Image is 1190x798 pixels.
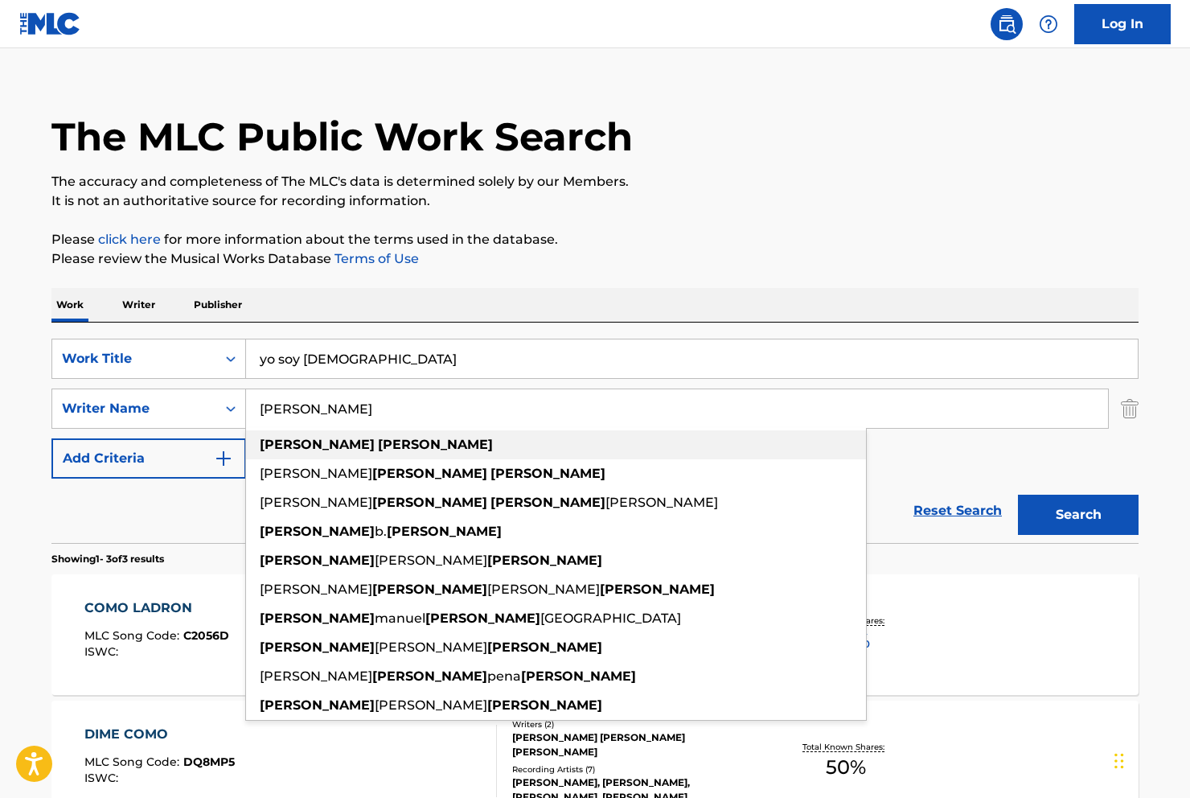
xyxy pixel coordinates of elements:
[1032,8,1065,40] div: Help
[512,730,755,759] div: [PERSON_NAME] [PERSON_NAME] [PERSON_NAME]
[1121,389,1139,429] img: Delete Criterion
[802,741,888,753] p: Total Known Shares:
[183,755,235,769] span: DQ8MP5
[372,466,487,481] strong: [PERSON_NAME]
[62,399,207,418] div: Writer Name
[84,598,229,618] div: COMO LADRON
[375,611,425,626] span: manuel
[260,611,375,626] strong: [PERSON_NAME]
[487,553,602,568] strong: [PERSON_NAME]
[260,640,375,655] strong: [PERSON_NAME]
[84,628,183,643] span: MLC Song Code :
[1114,737,1124,785] div: Drag
[372,668,487,684] strong: [PERSON_NAME]
[372,582,487,597] strong: [PERSON_NAME]
[183,628,229,643] span: C2056D
[260,553,375,568] strong: [PERSON_NAME]
[51,574,1139,695] a: COMO LADRONMLC Song Code:C2056DISWC:Writers (1)[PERSON_NAME]Recording Artists (11)MAMBO, MAMBO, M...
[51,172,1139,191] p: The accuracy and completeness of The MLC's data is determined solely by our Members.
[1018,495,1139,535] button: Search
[375,553,487,568] span: [PERSON_NAME]
[260,524,375,539] strong: [PERSON_NAME]
[260,495,372,510] span: [PERSON_NAME]
[425,611,540,626] strong: [PERSON_NAME]
[372,495,487,510] strong: [PERSON_NAME]
[375,524,387,539] span: b.
[51,113,633,161] h1: The MLC Public Work Search
[51,552,164,566] p: Showing 1 - 3 of 3 results
[260,582,372,597] span: [PERSON_NAME]
[387,524,502,539] strong: [PERSON_NAME]
[540,611,681,626] span: [GEOGRAPHIC_DATA]
[189,288,247,322] p: Publisher
[117,288,160,322] p: Writer
[600,582,715,597] strong: [PERSON_NAME]
[521,668,636,684] strong: [PERSON_NAME]
[84,644,122,659] span: ISWC :
[512,718,755,730] div: Writers ( 2 )
[490,466,605,481] strong: [PERSON_NAME]
[260,466,372,481] span: [PERSON_NAME]
[1110,721,1190,798] iframe: Chat Widget
[375,640,487,655] span: [PERSON_NAME]
[905,493,1010,529] a: Reset Search
[51,339,1139,543] form: Search Form
[260,668,372,684] span: [PERSON_NAME]
[487,668,521,684] span: pena
[997,14,1016,34] img: search
[490,495,605,510] strong: [PERSON_NAME]
[19,12,81,35] img: MLC Logo
[826,753,866,782] span: 50 %
[84,771,122,785] span: ISWC :
[51,249,1139,269] p: Please review the Musical Works Database
[62,349,207,368] div: Work Title
[51,288,88,322] p: Work
[487,697,602,713] strong: [PERSON_NAME]
[487,640,602,655] strong: [PERSON_NAME]
[378,437,493,452] strong: [PERSON_NAME]
[512,763,755,775] div: Recording Artists ( 7 )
[1039,14,1058,34] img: help
[331,251,419,266] a: Terms of Use
[214,449,233,468] img: 9d2ae6d4665cec9f34b9.svg
[51,191,1139,211] p: It is not an authoritative source for recording information.
[51,230,1139,249] p: Please for more information about the terms used in the database.
[1074,4,1171,44] a: Log In
[375,697,487,713] span: [PERSON_NAME]
[991,8,1023,40] a: Public Search
[260,697,375,713] strong: [PERSON_NAME]
[605,495,718,510] span: [PERSON_NAME]
[84,725,235,744] div: DIME COMO
[98,232,161,247] a: click here
[84,755,183,769] span: MLC Song Code :
[51,438,246,479] button: Add Criteria
[487,582,600,597] span: [PERSON_NAME]
[260,437,375,452] strong: [PERSON_NAME]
